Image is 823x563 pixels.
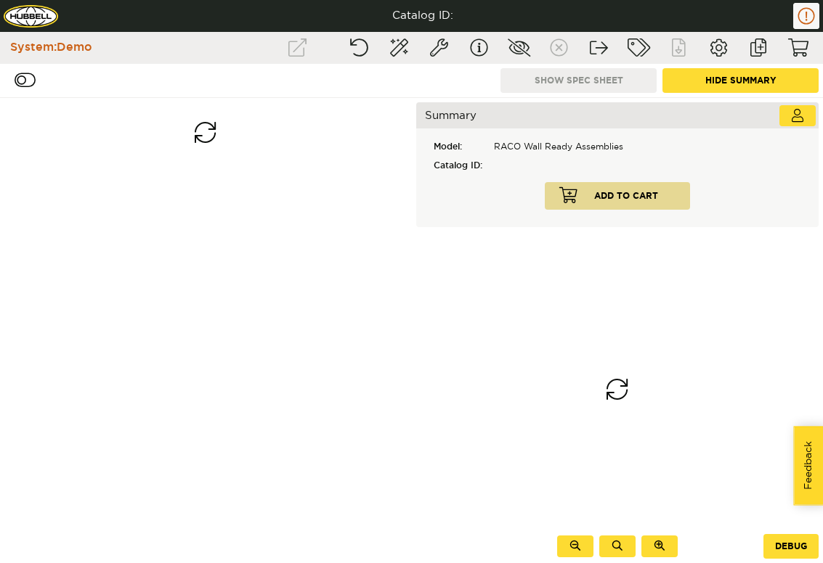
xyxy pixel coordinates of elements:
[425,137,488,156] div: Model
[3,39,92,56] div: System: Demo
[392,8,453,23] div: Catalog ID:
[416,102,819,128] div: Summary
[425,156,488,175] div: Catalog ID
[488,137,629,156] div: RACO Wall Ready Assemblies
[763,534,819,559] button: Debug
[662,68,819,93] button: Hide Summary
